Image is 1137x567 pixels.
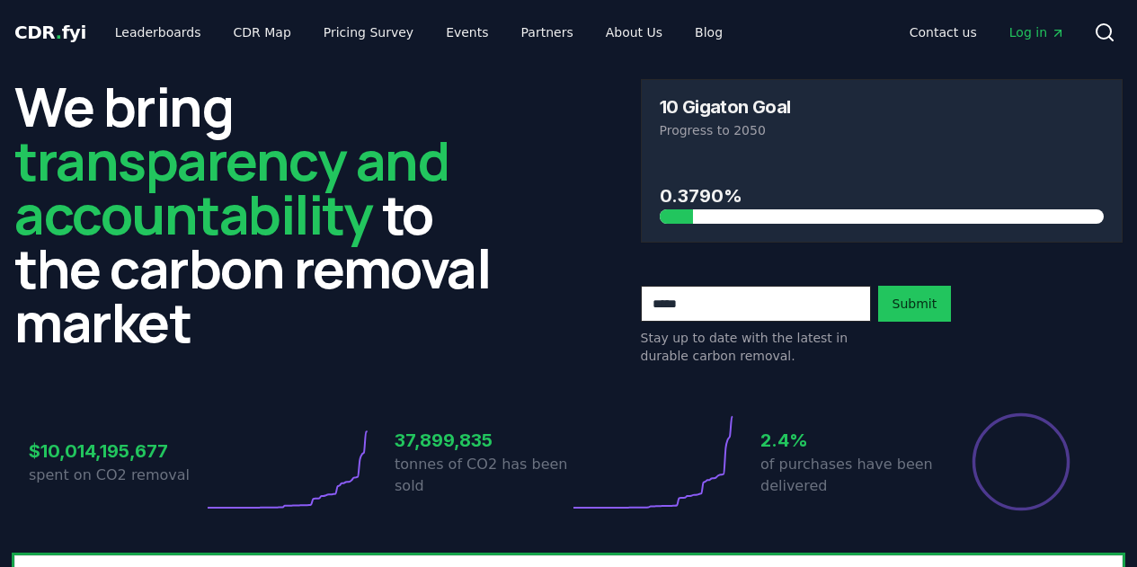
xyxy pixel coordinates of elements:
[660,182,1105,209] h3: 0.3790%
[1009,23,1065,41] span: Log in
[660,121,1105,139] p: Progress to 2050
[591,16,677,49] a: About Us
[760,454,935,497] p: of purchases have been delivered
[995,16,1079,49] a: Log in
[660,98,791,116] h3: 10 Gigaton Goal
[219,16,306,49] a: CDR Map
[760,427,935,454] h3: 2.4%
[641,329,871,365] p: Stay up to date with the latest in durable carbon removal.
[309,16,428,49] a: Pricing Survey
[680,16,737,49] a: Blog
[14,22,86,43] span: CDR fyi
[101,16,216,49] a: Leaderboards
[431,16,502,49] a: Events
[14,20,86,45] a: CDR.fyi
[971,412,1071,512] div: Percentage of sales delivered
[395,427,569,454] h3: 37,899,835
[29,438,203,465] h3: $10,014,195,677
[895,16,991,49] a: Contact us
[56,22,62,43] span: .
[895,16,1079,49] nav: Main
[14,123,449,251] span: transparency and accountability
[507,16,588,49] a: Partners
[395,454,569,497] p: tonnes of CO2 has been sold
[101,16,737,49] nav: Main
[14,79,497,349] h2: We bring to the carbon removal market
[878,286,952,322] button: Submit
[29,465,203,486] p: spent on CO2 removal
